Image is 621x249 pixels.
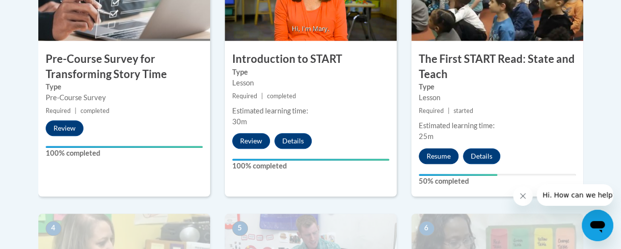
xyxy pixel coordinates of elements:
div: Your progress [46,146,203,148]
h3: The First START Read: State and Teach [411,52,583,82]
span: 30m [232,117,247,126]
button: Resume [419,148,459,164]
iframe: Close message [513,186,533,206]
span: | [75,107,77,114]
span: 6 [419,221,434,236]
div: Lesson [232,78,389,88]
span: Hi. How can we help? [6,7,80,15]
span: 25m [419,132,433,140]
div: Your progress [232,159,389,161]
span: started [454,107,473,114]
span: Required [419,107,444,114]
div: Estimated learning time: [419,120,576,131]
div: Lesson [419,92,576,103]
span: 4 [46,221,61,236]
div: Your progress [419,174,497,176]
span: 5 [232,221,248,236]
iframe: Message from company [537,184,613,206]
label: 50% completed [419,176,576,187]
label: 100% completed [46,148,203,159]
span: completed [81,107,109,114]
label: Type [46,82,203,92]
label: 100% completed [232,161,389,171]
button: Review [232,133,270,149]
label: Type [232,67,389,78]
div: Pre-Course Survey [46,92,203,103]
span: Required [46,107,71,114]
button: Details [274,133,312,149]
iframe: Button to launch messaging window [582,210,613,241]
label: Type [419,82,576,92]
span: | [448,107,450,114]
div: Estimated learning time: [232,106,389,116]
span: completed [267,92,296,100]
button: Details [463,148,500,164]
h3: Pre-Course Survey for Transforming Story Time [38,52,210,82]
button: Review [46,120,83,136]
span: | [261,92,263,100]
span: Required [232,92,257,100]
h3: Introduction to START [225,52,397,67]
